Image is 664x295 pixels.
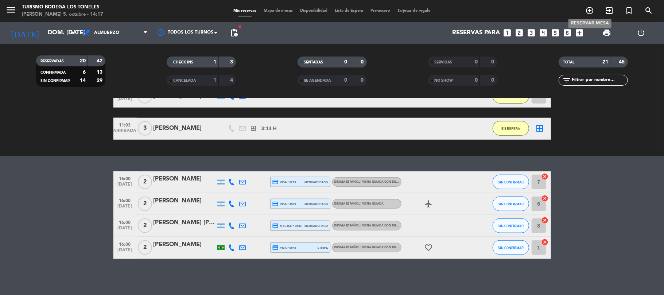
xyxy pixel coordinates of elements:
span: visa * 4579 [272,201,296,207]
i: looks_4 [539,28,548,38]
span: CONFIRMADA [40,71,66,74]
span: stripe [318,245,328,250]
i: exit_to_app [251,125,257,132]
span: mercadopago [304,202,328,206]
button: EN ESPERA [493,121,529,136]
strong: 21 [602,59,608,65]
i: turned_in_not [625,6,633,15]
span: SIN CONFIRMAR [498,246,524,250]
i: airplanemode_active [424,199,433,208]
strong: 0 [475,59,478,65]
span: SERVIDAS [435,61,453,64]
strong: 29 [97,78,104,83]
i: cancel [541,195,549,202]
span: Disponibilidad [296,9,331,13]
span: Pre-acceso [367,9,394,13]
span: SIN CONFIRMAR [498,202,524,206]
button: SIN CONFIRMAR [493,240,529,255]
div: Turismo Bodega Los Toneles [22,4,103,11]
span: 3 [138,121,152,136]
span: CANCELADA [173,79,196,82]
span: Reservas para [453,30,500,36]
span: 2 [138,218,152,233]
strong: 20 [80,58,86,63]
i: cancel [541,238,549,246]
span: 16:00 [116,174,134,182]
strong: 1 [214,78,217,83]
div: RESERVAR MESA [568,19,611,28]
span: [DATE] [116,204,134,212]
span: SIN CONFIRMAR [40,79,70,83]
span: Idioma Español | Visita guiada con degustación itinerante - Mosquita Muerta [334,246,464,249]
span: 3:14 H [261,124,277,133]
span: [DATE] [116,182,134,190]
i: looks_two [515,28,524,38]
span: SIN CONFIRMAR [498,180,524,184]
div: [PERSON_NAME] [154,196,215,206]
span: ARRIBADA [502,94,519,98]
input: Filtrar por nombre... [571,76,628,84]
i: search [644,6,653,15]
button: SIN CONFIRMAR [493,197,529,211]
i: credit_card [272,179,279,185]
strong: 42 [97,58,104,63]
i: filter_list [562,76,571,85]
div: [PERSON_NAME] [154,240,215,249]
strong: 3 [230,59,234,65]
strong: 13 [97,70,104,75]
i: credit_card [272,222,279,229]
span: master * 3536 [272,222,302,229]
span: Tarjetas de regalo [394,9,434,13]
i: looks_one [503,28,512,38]
strong: 4 [230,78,234,83]
div: [PERSON_NAME] [154,124,215,133]
span: RESERVADAS [40,59,64,63]
span: pending_actions [230,28,238,37]
button: SIN CONFIRMAR [493,175,529,189]
i: exit_to_app [605,6,614,15]
div: [PERSON_NAME] [PERSON_NAME] [154,218,215,228]
span: visa * 6219 [272,179,296,185]
i: credit_card [272,201,279,207]
i: [DATE] [5,25,44,41]
div: LOG OUT [624,22,659,44]
i: looks_3 [527,28,536,38]
i: credit_card [272,244,279,251]
span: mercadopago [304,224,328,228]
span: ARRIBADA [116,128,134,137]
span: Mapa de mesas [260,9,296,13]
strong: 0 [475,78,478,83]
i: power_settings_new [637,28,646,37]
strong: 0 [361,78,365,83]
i: cancel [541,217,549,224]
i: looks_5 [551,28,560,38]
strong: 0 [491,59,496,65]
strong: 0 [344,78,347,83]
i: menu [5,4,16,15]
span: fiber_manual_record [238,24,242,29]
div: [PERSON_NAME] 5. octubre - 14:17 [22,11,103,18]
i: cancel [541,173,549,180]
i: add_circle_outline [585,6,594,15]
span: NO SHOW [435,79,453,82]
strong: 45 [619,59,626,65]
span: Idioma Español | Visita Guiada [334,202,384,205]
span: SIN CONFIRMAR [498,224,524,228]
span: TOTAL [563,61,574,64]
i: looks_6 [563,28,572,38]
i: border_all [536,124,544,133]
i: favorite_border [424,243,433,252]
span: visa * 9943 [272,244,296,251]
span: EN ESPERA [501,127,520,131]
strong: 6 [83,70,86,75]
strong: 14 [80,78,86,83]
strong: 1 [214,59,217,65]
span: RE AGENDADA [304,79,331,82]
i: add_box [575,28,585,38]
strong: 0 [361,59,365,65]
span: [DATE] [116,96,134,105]
span: Mis reservas [230,9,260,13]
span: [DATE] [116,248,134,256]
span: 2 [138,240,152,255]
div: [PERSON_NAME] [154,174,215,184]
